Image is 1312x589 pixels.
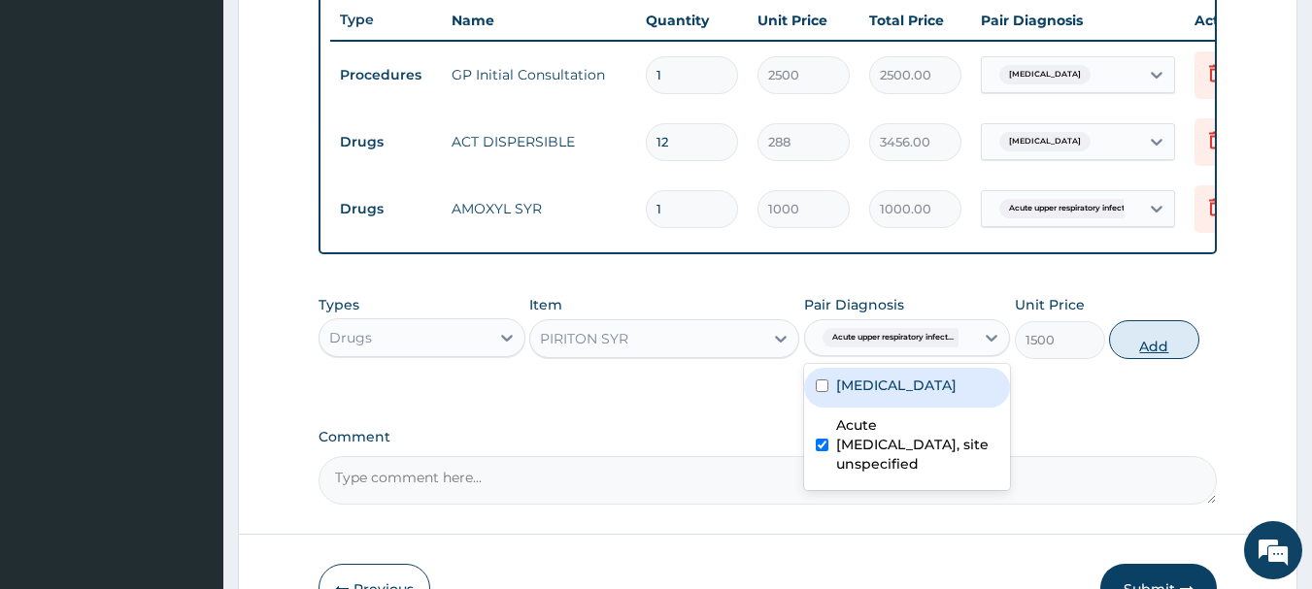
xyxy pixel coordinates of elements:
[442,1,636,40] th: Name
[36,97,79,146] img: d_794563401_company_1708531726252_794563401
[330,191,442,227] td: Drugs
[113,173,268,369] span: We're online!
[636,1,748,40] th: Quantity
[804,295,904,314] label: Pair Diagnosis
[330,57,442,93] td: Procedures
[319,297,359,313] label: Types
[442,189,636,228] td: AMOXYL SYR
[1185,1,1282,40] th: Actions
[101,109,326,134] div: Chat with us now
[10,387,370,455] textarea: Type your message and hit 'Enter'
[823,328,963,347] span: Acute upper respiratory infect...
[999,65,1091,84] span: [MEDICAL_DATA]
[330,124,442,160] td: Drugs
[540,329,628,348] div: PIRITON SYR
[859,1,971,40] th: Total Price
[971,1,1185,40] th: Pair Diagnosis
[442,122,636,161] td: ACT DISPERSIBLE
[319,10,365,56] div: Minimize live chat window
[748,1,859,40] th: Unit Price
[1109,320,1199,359] button: Add
[1015,295,1085,314] label: Unit Price
[999,199,1140,218] span: Acute upper respiratory infect...
[442,55,636,94] td: GP Initial Consultation
[999,132,1091,151] span: [MEDICAL_DATA]
[529,295,562,314] label: Item
[329,328,372,347] div: Drugs
[836,415,999,474] label: Acute [MEDICAL_DATA], site unspecified
[330,2,442,38] th: Type
[319,429,1218,445] label: Comment
[836,376,957,395] label: [MEDICAL_DATA]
